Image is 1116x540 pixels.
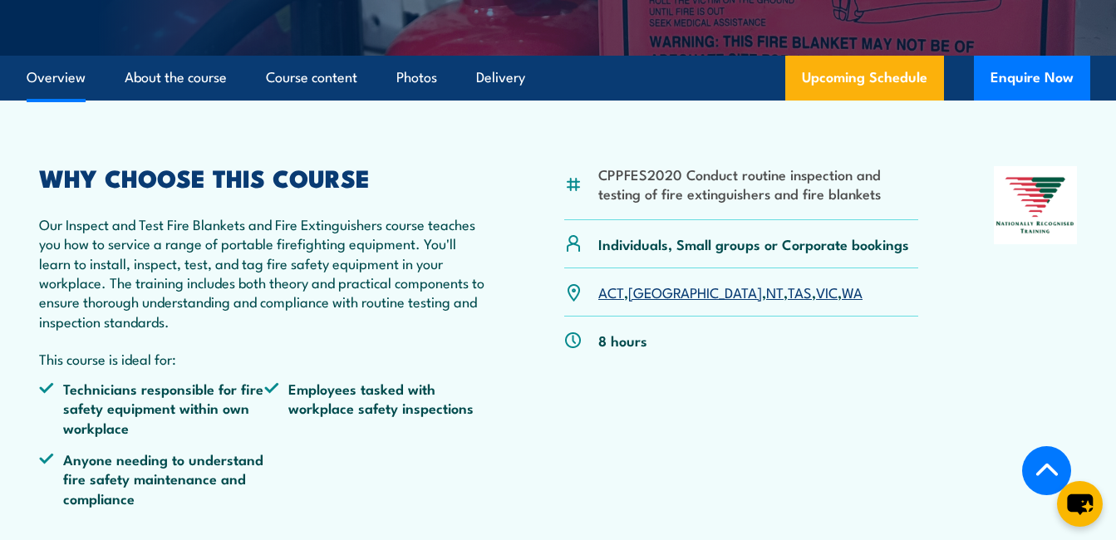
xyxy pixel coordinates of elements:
a: TAS [788,282,812,302]
li: CPPFES2020 Conduct routine inspection and testing of fire extinguishers and fire blankets [598,164,918,204]
button: chat-button [1057,481,1103,527]
a: Delivery [476,56,525,100]
h2: WHY CHOOSE THIS COURSE [39,166,489,188]
a: NT [766,282,784,302]
a: [GEOGRAPHIC_DATA] [628,282,762,302]
a: Overview [27,56,86,100]
button: Enquire Now [974,56,1090,101]
a: VIC [816,282,838,302]
li: Employees tasked with workplace safety inspections [264,379,489,437]
p: Individuals, Small groups or Corporate bookings [598,234,909,253]
a: Photos [396,56,437,100]
li: Technicians responsible for fire safety equipment within own workplace [39,379,264,437]
a: ACT [598,282,624,302]
img: Nationally Recognised Training logo. [994,166,1077,245]
p: , , , , , [598,282,863,302]
a: About the course [125,56,227,100]
p: This course is ideal for: [39,349,489,368]
p: 8 hours [598,331,647,350]
a: Upcoming Schedule [785,56,944,101]
li: Anyone needing to understand fire safety maintenance and compliance [39,449,264,508]
a: WA [842,282,863,302]
p: Our Inspect and Test Fire Blankets and Fire Extinguishers course teaches you how to service a ran... [39,214,489,331]
a: Course content [266,56,357,100]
